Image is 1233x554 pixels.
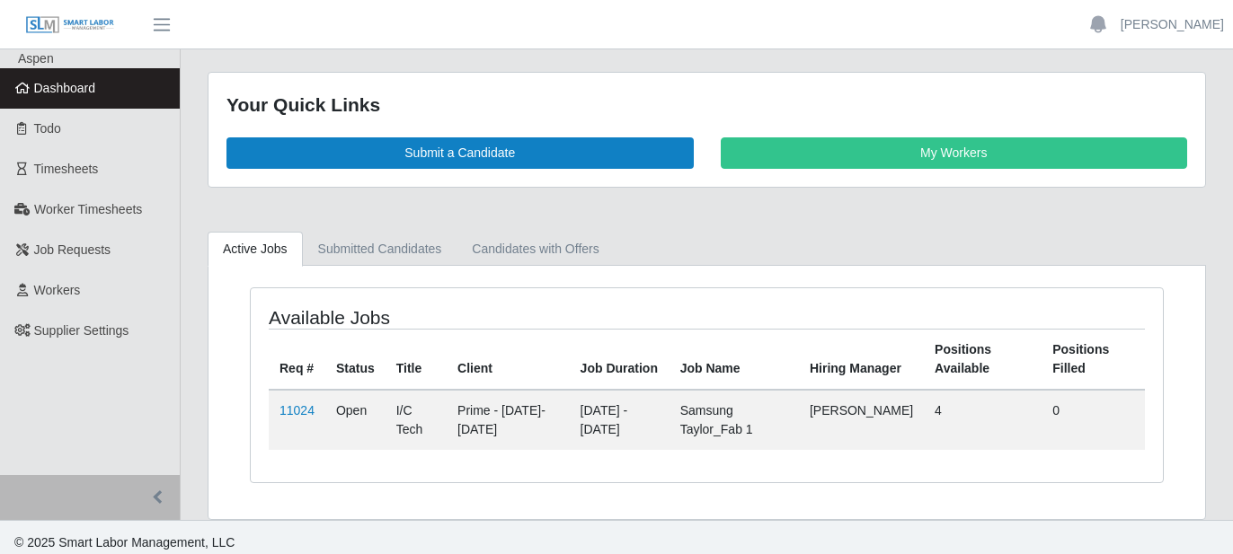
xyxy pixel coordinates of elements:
[34,242,111,257] span: Job Requests
[1042,390,1145,450] td: 0
[269,306,618,329] h4: Available Jobs
[924,329,1042,390] th: Positions Available
[325,329,386,390] th: Status
[34,202,142,216] span: Worker Timesheets
[570,329,670,390] th: Job Duration
[34,162,99,176] span: Timesheets
[386,329,447,390] th: Title
[447,329,570,390] th: Client
[34,323,129,338] span: Supplier Settings
[34,81,96,95] span: Dashboard
[1121,15,1224,34] a: [PERSON_NAME]
[303,232,457,267] a: Submitted Candidates
[226,137,694,169] a: Submit a Candidate
[18,51,54,66] span: Aspen
[34,283,81,297] span: Workers
[570,390,670,450] td: [DATE] - [DATE]
[386,390,447,450] td: I/C Tech
[14,535,235,550] span: © 2025 Smart Labor Management, LLC
[799,390,924,450] td: [PERSON_NAME]
[34,121,61,136] span: Todo
[269,329,325,390] th: Req #
[325,390,386,450] td: Open
[1042,329,1145,390] th: Positions Filled
[721,137,1188,169] a: My Workers
[670,329,799,390] th: Job Name
[279,403,315,418] a: 11024
[208,232,303,267] a: Active Jobs
[457,232,614,267] a: Candidates with Offers
[670,390,799,450] td: Samsung Taylor_Fab 1
[226,91,1187,119] div: Your Quick Links
[924,390,1042,450] td: 4
[799,329,924,390] th: Hiring Manager
[25,15,115,35] img: SLM Logo
[447,390,570,450] td: Prime - [DATE]-[DATE]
